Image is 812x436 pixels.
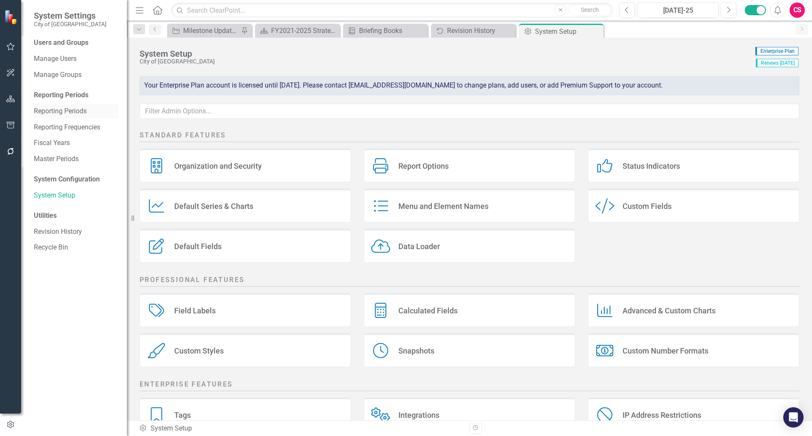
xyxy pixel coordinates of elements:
div: Integrations [398,410,439,420]
span: System Settings [34,11,107,21]
div: Advanced & Custom Charts [623,306,716,315]
div: System Setup [139,424,463,433]
div: IP Address Restrictions [623,410,701,420]
div: Custom Styles [174,346,224,356]
div: Milestone Updates [183,25,239,36]
img: ClearPoint Strategy [4,10,19,25]
a: Reporting Periods [34,107,118,116]
div: System Setup [535,26,601,37]
div: Report Options [398,161,449,171]
input: Search ClearPoint... [171,3,613,18]
div: Menu and Element Names [398,201,488,211]
a: Manage Users [34,54,118,64]
a: Manage Groups [34,70,118,80]
div: Tags [174,410,191,420]
div: Snapshots [398,346,434,356]
span: Search [581,6,599,13]
div: Field Labels [174,306,216,315]
div: Organization and Security [174,161,262,171]
div: City of [GEOGRAPHIC_DATA] [140,58,751,65]
div: Custom Fields [623,201,672,211]
h2: Professional Features [140,275,799,287]
div: Reporting Periods [34,90,118,100]
div: Custom Number Formats [623,346,708,356]
a: Revision History [433,25,513,36]
div: Calculated Fields [398,306,458,315]
a: Fiscal Years [34,138,118,148]
a: Briefing Books [345,25,425,36]
div: Your Enterprise Plan account is licensed until [DATE]. Please contact [EMAIL_ADDRESS][DOMAIN_NAME... [140,76,799,95]
div: Status Indicators [623,161,680,171]
div: [DATE]-25 [640,5,716,16]
button: Search [568,4,611,16]
small: City of [GEOGRAPHIC_DATA] [34,21,107,27]
a: Reporting Frequencies [34,123,118,132]
div: System Configuration [34,175,118,184]
div: Utilities [34,211,118,221]
div: Revision History [447,25,513,36]
a: Recycle Bin [34,243,118,252]
h2: Enterprise Features [140,380,799,391]
div: FY2021-2025 Strategic Plan [271,25,337,36]
div: System Setup [140,49,751,58]
div: Default Series & Charts [174,201,253,211]
h2: Standard Features [140,131,799,142]
button: CS [790,3,805,18]
a: Master Periods [34,154,118,164]
button: [DATE]-25 [637,3,719,18]
div: Open Intercom Messenger [783,407,804,428]
span: Enterprise Plan [755,47,798,55]
input: Filter Admin Options... [140,104,799,119]
span: Renews [DATE] [756,59,798,67]
a: FY2021-2025 Strategic Plan [257,25,337,36]
div: Briefing Books [359,25,425,36]
a: System Setup [34,191,118,200]
div: Default Fields [174,241,222,251]
a: Revision History [34,227,118,237]
div: Users and Groups [34,38,118,48]
a: Milestone Updates [169,25,239,36]
div: Data Loader [398,241,440,251]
